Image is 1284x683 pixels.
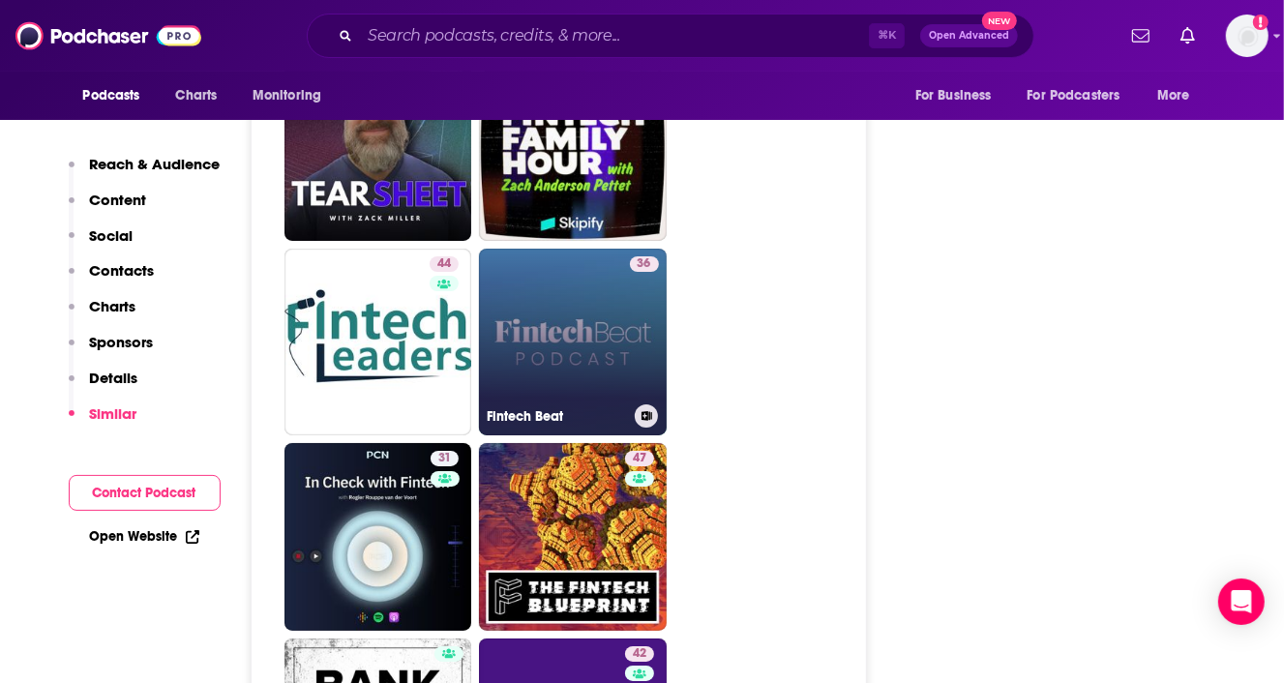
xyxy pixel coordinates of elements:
p: Charts [90,297,136,315]
button: Similar [69,404,137,440]
a: 36 [630,256,659,272]
span: 47 [633,449,646,468]
a: Show notifications dropdown [1124,19,1157,52]
a: 36Fintech Beat [479,249,667,436]
span: ⌘ K [869,23,905,48]
button: Contacts [69,261,155,297]
button: Contact Podcast [69,475,221,511]
button: open menu [1144,77,1214,114]
button: Content [69,191,147,226]
a: 31 [284,443,472,631]
button: open menu [1015,77,1149,114]
span: 36 [638,254,651,274]
p: Content [90,191,147,209]
a: 47 [625,451,654,466]
p: Reach & Audience [90,155,221,173]
p: Similar [90,404,137,423]
h3: Fintech Beat [487,408,627,425]
svg: Add a profile image [1253,15,1269,30]
span: Open Advanced [929,31,1009,41]
span: Charts [176,82,218,109]
button: open menu [902,77,1016,114]
span: More [1157,82,1190,109]
img: User Profile [1226,15,1269,57]
button: Sponsors [69,333,154,369]
button: open menu [239,77,346,114]
img: Podchaser - Follow, Share and Rate Podcasts [15,17,201,54]
button: Show profile menu [1226,15,1269,57]
a: 44 [430,256,459,272]
span: Podcasts [83,82,140,109]
a: Show notifications dropdown [1173,19,1203,52]
span: Monitoring [253,82,321,109]
p: Social [90,226,134,245]
input: Search podcasts, credits, & more... [360,20,869,51]
button: Reach & Audience [69,155,221,191]
a: Open Website [90,528,199,545]
button: Social [69,226,134,262]
span: Logged in as aridings [1226,15,1269,57]
span: For Podcasters [1028,82,1120,109]
p: Details [90,369,138,387]
button: Open AdvancedNew [920,24,1018,47]
a: 45 [284,53,472,241]
a: 42 [625,646,654,662]
a: 47 [479,443,667,631]
a: 44 [284,249,472,436]
button: Details [69,369,138,404]
div: Open Intercom Messenger [1218,579,1265,625]
span: 31 [438,449,451,468]
span: New [982,12,1017,30]
button: open menu [70,77,165,114]
a: 31 [431,451,459,466]
span: 44 [437,254,451,274]
a: Charts [164,77,229,114]
p: Contacts [90,261,155,280]
span: 42 [633,644,646,664]
span: For Business [915,82,992,109]
button: Charts [69,297,136,333]
p: Sponsors [90,333,154,351]
div: Search podcasts, credits, & more... [307,14,1034,58]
